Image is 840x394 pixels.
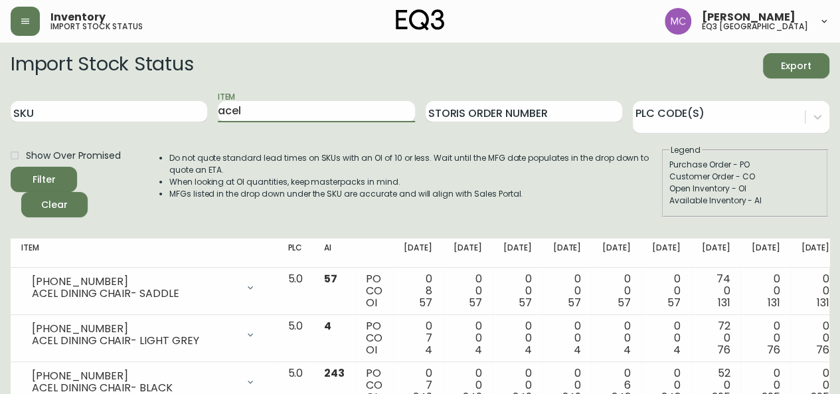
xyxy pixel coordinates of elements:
[32,382,237,394] div: ACEL DINING CHAIR- BLACK
[366,320,382,356] div: PO CO
[493,239,543,268] th: [DATE]
[404,320,432,356] div: 0 7
[419,295,432,310] span: 57
[618,295,631,310] span: 57
[50,12,106,23] span: Inventory
[801,273,829,309] div: 0 0
[568,295,581,310] span: 57
[740,239,790,268] th: [DATE]
[396,9,445,31] img: logo
[169,152,661,176] li: Do not quote standard lead times on SKUs with an OI of 10 or less. Wait until the MFG date popula...
[552,320,581,356] div: 0 0
[669,195,821,207] div: Available Inventory - AI
[32,335,237,347] div: ACEL DINING CHAIR- LIGHT GREY
[475,342,482,357] span: 4
[32,370,237,382] div: [PHONE_NUMBER]
[32,197,77,213] span: Clear
[443,239,493,268] th: [DATE]
[277,268,313,315] td: 5.0
[33,171,56,188] div: Filter
[816,342,829,357] span: 76
[801,320,829,356] div: 0 0
[790,239,840,268] th: [DATE]
[669,159,821,171] div: Purchase Order - PO
[169,176,661,188] li: When looking at OI quantities, keep masterpacks in mind.
[393,239,443,268] th: [DATE]
[324,365,345,381] span: 243
[669,144,702,156] legend: Legend
[324,271,337,286] span: 57
[652,273,681,309] div: 0 0
[366,342,377,357] span: OI
[641,239,691,268] th: [DATE]
[11,167,77,192] button: Filter
[665,8,691,35] img: 6dbdb61c5655a9a555815750a11666cc
[21,320,266,349] div: [PHONE_NUMBER]ACEL DINING CHAIR- LIGHT GREY
[691,239,741,268] th: [DATE]
[11,239,277,268] th: Item
[767,295,780,310] span: 131
[404,273,432,309] div: 0 8
[751,320,780,356] div: 0 0
[766,342,780,357] span: 76
[669,183,821,195] div: Open Inventory - OI
[503,320,532,356] div: 0 0
[454,273,482,309] div: 0 0
[21,273,266,302] div: [PHONE_NUMBER]ACEL DINING CHAIR- SADDLE
[751,273,780,309] div: 0 0
[32,323,237,335] div: [PHONE_NUMBER]
[366,273,382,309] div: PO CO
[277,315,313,362] td: 5.0
[817,295,829,310] span: 131
[652,320,681,356] div: 0 0
[169,188,661,200] li: MFGs listed in the drop down under the SKU are accurate and will align with Sales Portal.
[673,342,681,357] span: 4
[50,23,143,31] h5: import stock status
[702,12,796,23] span: [PERSON_NAME]
[32,276,237,288] div: [PHONE_NUMBER]
[602,320,631,356] div: 0 0
[702,273,730,309] div: 74 0
[702,23,808,31] h5: eq3 [GEOGRAPHIC_DATA]
[542,239,592,268] th: [DATE]
[324,318,331,334] span: 4
[366,295,377,310] span: OI
[469,295,482,310] span: 57
[702,320,730,356] div: 72 0
[602,273,631,309] div: 0 0
[503,273,532,309] div: 0 0
[26,149,121,163] span: Show Over Promised
[425,342,432,357] span: 4
[11,53,193,78] h2: Import Stock Status
[717,342,730,357] span: 76
[774,58,819,74] span: Export
[718,295,730,310] span: 131
[21,192,88,217] button: Clear
[313,239,355,268] th: AI
[624,342,631,357] span: 4
[574,342,581,357] span: 4
[667,295,681,310] span: 57
[519,295,532,310] span: 57
[669,171,821,183] div: Customer Order - CO
[524,342,531,357] span: 4
[454,320,482,356] div: 0 0
[32,288,237,300] div: ACEL DINING CHAIR- SADDLE
[552,273,581,309] div: 0 0
[277,239,313,268] th: PLC
[592,239,641,268] th: [DATE]
[763,53,829,78] button: Export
